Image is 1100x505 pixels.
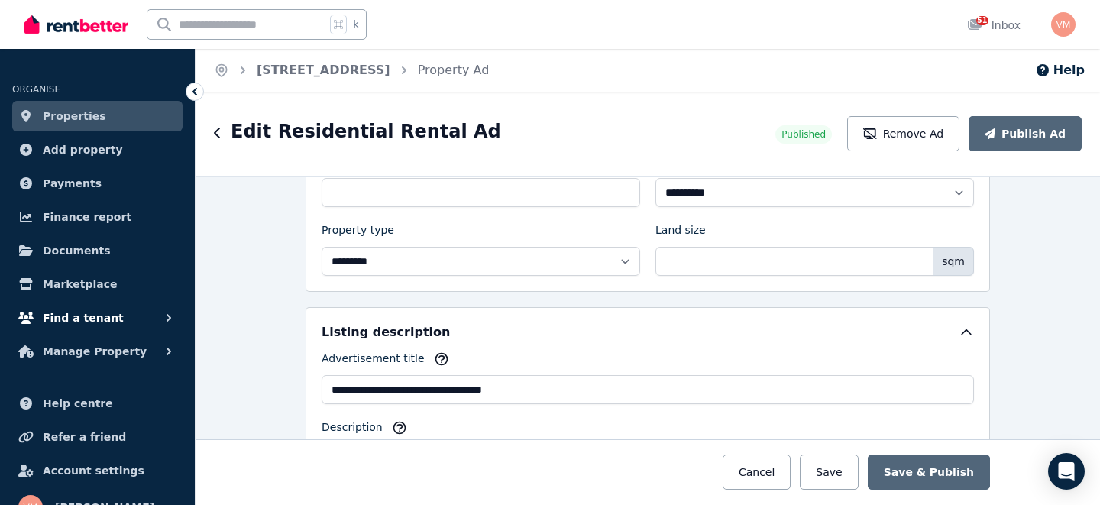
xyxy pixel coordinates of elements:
[43,208,131,226] span: Finance report
[43,394,113,413] span: Help centre
[24,13,128,36] img: RentBetter
[43,309,124,327] span: Find a tenant
[12,422,183,452] a: Refer a friend
[43,461,144,480] span: Account settings
[322,323,450,342] h5: Listing description
[43,141,123,159] span: Add property
[12,84,60,95] span: ORGANISE
[196,49,507,92] nav: Breadcrumb
[12,303,183,333] button: Find a tenant
[847,116,959,151] button: Remove Ad
[12,235,183,266] a: Documents
[322,222,394,244] label: Property type
[418,63,490,77] a: Property Ad
[43,428,126,446] span: Refer a friend
[1048,453,1085,490] div: Open Intercom Messenger
[322,419,383,441] label: Description
[43,241,111,260] span: Documents
[43,275,117,293] span: Marketplace
[1035,61,1085,79] button: Help
[43,342,147,361] span: Manage Property
[231,119,501,144] h1: Edit Residential Rental Ad
[655,222,706,244] label: Land size
[12,388,183,419] a: Help centre
[12,168,183,199] a: Payments
[781,128,826,141] span: Published
[12,134,183,165] a: Add property
[43,174,102,193] span: Payments
[723,455,791,490] button: Cancel
[1051,12,1076,37] img: Vanessa Marks
[322,351,425,372] label: Advertisement title
[800,455,858,490] button: Save
[43,107,106,125] span: Properties
[12,455,183,486] a: Account settings
[976,16,988,25] span: 51
[868,455,990,490] button: Save & Publish
[353,18,358,31] span: k
[12,101,183,131] a: Properties
[12,269,183,299] a: Marketplace
[967,18,1021,33] div: Inbox
[969,116,1082,151] button: Publish Ad
[257,63,390,77] a: [STREET_ADDRESS]
[12,202,183,232] a: Finance report
[12,336,183,367] button: Manage Property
